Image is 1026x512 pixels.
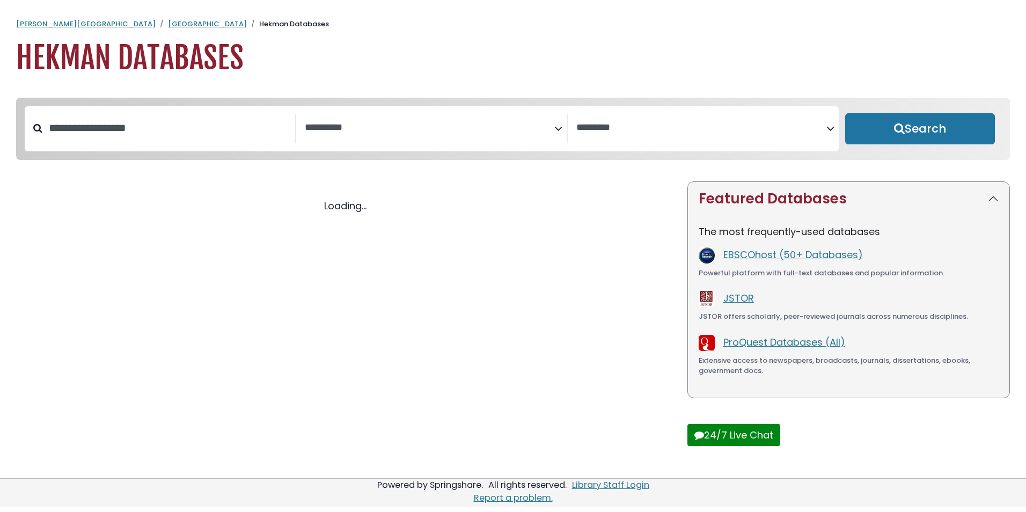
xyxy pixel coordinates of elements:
div: Extensive access to newspapers, broadcasts, journals, dissertations, ebooks, government docs. [699,355,999,376]
a: ProQuest Databases (All) [723,335,845,349]
button: Submit for Search Results [845,113,995,144]
div: Powered by Springshare. [376,479,485,491]
li: Hekman Databases [247,19,329,30]
a: EBSCOhost (50+ Databases) [723,248,863,261]
a: [GEOGRAPHIC_DATA] [168,19,247,29]
div: JSTOR offers scholarly, peer-reviewed journals across numerous disciplines. [699,311,999,322]
textarea: Search [305,122,554,134]
a: [PERSON_NAME][GEOGRAPHIC_DATA] [16,19,156,29]
nav: Search filters [16,98,1010,160]
button: Featured Databases [688,182,1009,216]
button: 24/7 Live Chat [687,424,780,446]
div: All rights reserved. [487,479,568,491]
div: Powerful platform with full-text databases and popular information. [699,268,999,279]
a: Report a problem. [474,492,553,504]
h1: Hekman Databases [16,40,1010,76]
input: Search database by title or keyword [42,119,295,137]
a: Library Staff Login [572,479,649,491]
p: The most frequently-used databases [699,224,999,239]
nav: breadcrumb [16,19,1010,30]
a: JSTOR [723,291,754,305]
textarea: Search [576,122,826,134]
div: Loading... [16,199,675,213]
